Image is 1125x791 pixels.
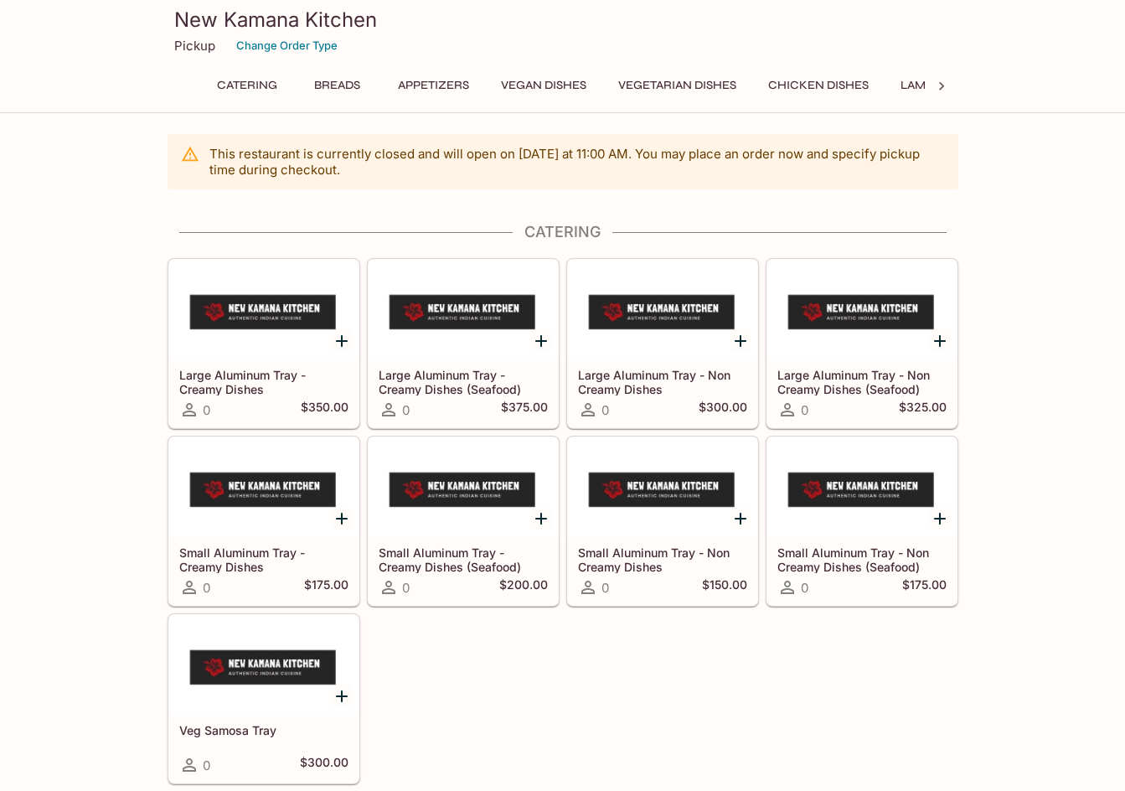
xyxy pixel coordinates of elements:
span: 0 [203,757,210,773]
button: Vegan Dishes [492,74,596,97]
a: Large Aluminum Tray - Non Creamy Dishes (Seafood)0$325.00 [766,259,957,428]
a: Small Aluminum Tray - Creamy Dishes (Seafood)0$200.00 [368,437,559,606]
button: Add Small Aluminum Tray - Creamy Dishes (Seafood) [531,508,552,529]
button: Add Small Aluminum Tray - Non Creamy Dishes (Seafood) [930,508,951,529]
h5: Large Aluminum Tray - Creamy Dishes (Seafood) [379,368,548,395]
div: Large Aluminum Tray - Non Creamy Dishes (Seafood) [767,260,957,360]
h5: $350.00 [301,400,348,420]
div: Large Aluminum Tray - Creamy Dishes (Seafood) [369,260,558,360]
h5: $375.00 [501,400,548,420]
h5: $175.00 [304,577,348,597]
h5: Small Aluminum Tray - Non Creamy Dishes (Seafood) [777,545,947,573]
button: Lamb Dishes [891,74,987,97]
span: 0 [402,402,410,418]
h5: $300.00 [300,755,348,775]
h5: Small Aluminum Tray - Non Creamy Dishes [578,545,747,573]
button: Chicken Dishes [759,74,878,97]
span: 0 [601,402,609,418]
button: Breads [300,74,375,97]
h3: New Kamana Kitchen [174,7,952,33]
a: Veg Samosa Tray0$300.00 [168,614,359,783]
span: 0 [801,580,808,596]
h5: $150.00 [702,577,747,597]
button: Change Order Type [229,33,345,59]
button: Add Large Aluminum Tray - Non Creamy Dishes (Seafood) [930,330,951,351]
span: 0 [203,580,210,596]
h5: $200.00 [499,577,548,597]
div: Veg Samosa Tray [169,615,359,716]
p: Pickup [174,38,215,54]
div: Large Aluminum Tray - Creamy Dishes [169,260,359,360]
span: 0 [601,580,609,596]
h5: Veg Samosa Tray [179,723,348,737]
div: Large Aluminum Tray - Non Creamy Dishes [568,260,757,360]
div: Small Aluminum Tray - Non Creamy Dishes [568,437,757,538]
div: Small Aluminum Tray - Creamy Dishes [169,437,359,538]
button: Catering [208,74,286,97]
button: Appetizers [389,74,478,97]
h4: Catering [168,223,958,241]
h5: $325.00 [899,400,947,420]
button: Add Small Aluminum Tray - Creamy Dishes [332,508,353,529]
div: Small Aluminum Tray - Non Creamy Dishes (Seafood) [767,437,957,538]
button: Add Large Aluminum Tray - Non Creamy Dishes [730,330,751,351]
a: Large Aluminum Tray - Creamy Dishes (Seafood)0$375.00 [368,259,559,428]
h5: Small Aluminum Tray - Creamy Dishes (Seafood) [379,545,548,573]
h5: Large Aluminum Tray - Non Creamy Dishes [578,368,747,395]
h5: Large Aluminum Tray - Creamy Dishes [179,368,348,395]
span: 0 [203,402,210,418]
h5: Small Aluminum Tray - Creamy Dishes [179,545,348,573]
button: Vegetarian Dishes [609,74,746,97]
a: Large Aluminum Tray - Non Creamy Dishes0$300.00 [567,259,758,428]
span: 0 [402,580,410,596]
a: Small Aluminum Tray - Creamy Dishes0$175.00 [168,437,359,606]
button: Add Large Aluminum Tray - Creamy Dishes (Seafood) [531,330,552,351]
a: Large Aluminum Tray - Creamy Dishes0$350.00 [168,259,359,428]
button: Add Veg Samosa Tray [332,685,353,706]
h5: $300.00 [699,400,747,420]
button: Add Large Aluminum Tray - Creamy Dishes [332,330,353,351]
button: Add Small Aluminum Tray - Non Creamy Dishes [730,508,751,529]
div: Small Aluminum Tray - Creamy Dishes (Seafood) [369,437,558,538]
p: This restaurant is currently closed and will open on [DATE] at 11:00 AM . You may place an order ... [209,146,945,178]
a: Small Aluminum Tray - Non Creamy Dishes (Seafood)0$175.00 [766,437,957,606]
h5: Large Aluminum Tray - Non Creamy Dishes (Seafood) [777,368,947,395]
span: 0 [801,402,808,418]
a: Small Aluminum Tray - Non Creamy Dishes0$150.00 [567,437,758,606]
h5: $175.00 [902,577,947,597]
